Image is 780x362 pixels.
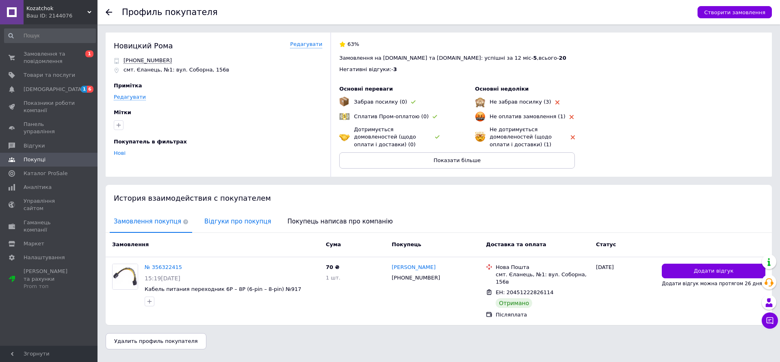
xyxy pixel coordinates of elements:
span: Замовлення [112,241,149,247]
p: смт. Єланець, №1: вул. Соборна, 156в [123,66,229,74]
span: Показники роботи компанії [24,100,75,114]
span: Створити замовлення [704,9,765,15]
span: Сплатив Пром-оплатою (0) [354,113,429,119]
span: 5 [533,55,537,61]
div: Prom топ [24,283,75,290]
span: Покупець [392,241,421,247]
span: 20 [559,55,566,61]
img: Фото товару [113,264,138,289]
a: Нові [114,150,126,156]
img: rating-tag-type [570,115,574,119]
a: № 356322415 [145,264,182,270]
img: emoji [339,97,349,106]
span: Додати відгук можна протягом 26 дня [662,281,762,286]
span: 3 [393,66,397,72]
button: Чат з покупцем [762,312,778,329]
span: Каталог ProSale [24,170,67,177]
input: Пошук [4,28,96,43]
span: 15:19[DATE] [145,275,180,282]
span: Відправити SMS [123,57,172,64]
span: Покупець написав про компанію [284,211,397,232]
span: Не забрав посилку (3) [490,99,551,105]
h1: Профиль покупателя [122,7,218,17]
span: 70 ₴ [326,264,340,270]
span: Гаманець компанії [24,219,75,234]
span: Замовлення покупця [110,211,192,232]
span: Відгуки про покупця [200,211,275,232]
span: Додати відгук [694,267,734,275]
span: Забрав посилку (0) [354,99,407,105]
span: История взаимодействия с покупателем [114,194,271,202]
span: Статус [596,241,616,247]
span: Покупці [24,156,45,163]
img: rating-tag-type [571,135,575,139]
div: Покупатель в фильтрах [114,138,320,145]
span: Не оплатив замовлення (1) [490,113,565,119]
div: Післяплата [496,311,589,319]
div: Повернутися назад [106,9,112,15]
div: [PHONE_NUMBER] [390,273,442,283]
div: [DATE] [596,264,655,271]
img: emoji [475,97,485,107]
span: ЕН: 20451222826114 [496,289,553,295]
span: Kozatchok [26,5,87,12]
button: Удалить профиль покупателя [106,333,206,349]
img: rating-tag-type [555,100,559,104]
span: Замовлення та повідомлення [24,50,75,65]
span: Негативні відгуки: - [339,66,393,72]
span: Доставка та оплата [486,241,546,247]
span: Управління сайтом [24,197,75,212]
button: Показати більше [339,152,575,169]
div: Ваш ID: 2144076 [26,12,97,20]
div: Отримано [496,298,532,308]
img: rating-tag-type [435,135,440,139]
span: Відгуки [24,142,45,150]
span: 1 шт. [326,275,340,281]
img: rating-tag-type [433,115,437,119]
span: Аналітика [24,184,52,191]
button: Додати відгук [662,264,765,279]
span: Замовлення на [DOMAIN_NAME] та [DOMAIN_NAME]: успішні за 12 міс - , всього - [339,55,566,61]
img: emoji [475,111,485,122]
span: 63% [347,41,359,47]
span: Дотримується домовленостей (щодо оплати і доставки) (0) [354,126,416,147]
span: [PERSON_NAME] та рахунки [24,268,75,290]
span: Основні недоліки [475,86,529,92]
span: Cума [326,241,341,247]
img: emoji [339,111,350,122]
span: Показати більше [433,157,481,163]
span: Мітки [114,109,131,115]
div: Нова Пошта [496,264,589,271]
a: Редагувати [114,94,146,100]
span: Основні переваги [339,86,393,92]
span: 1 [81,86,87,93]
span: Не дотримується домовленостей (щодо оплати і доставки) (1) [490,126,552,147]
a: Редагувати [290,41,322,48]
span: Налаштування [24,254,65,261]
span: Панель управління [24,121,75,135]
span: 1 [85,50,93,57]
span: Примітка [114,82,142,89]
span: [DEMOGRAPHIC_DATA] [24,86,84,93]
span: Товари та послуги [24,72,75,79]
a: Кабель питания переходник 6P – 8P (6-pin – 8-pin) №917 [145,286,301,292]
div: смт. Єланець, №1: вул. Соборна, 156в [496,271,589,286]
span: Удалить профиль покупателя [114,338,198,344]
img: emoji [475,132,485,142]
img: rating-tag-type [411,100,416,104]
a: [PERSON_NAME] [392,264,435,271]
a: Фото товару [112,264,138,290]
img: emoji [339,132,350,142]
span: 6 [87,86,93,93]
span: Маркет [24,240,44,247]
div: Новицкий Рома [114,41,173,51]
button: Створити замовлення [698,6,772,18]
